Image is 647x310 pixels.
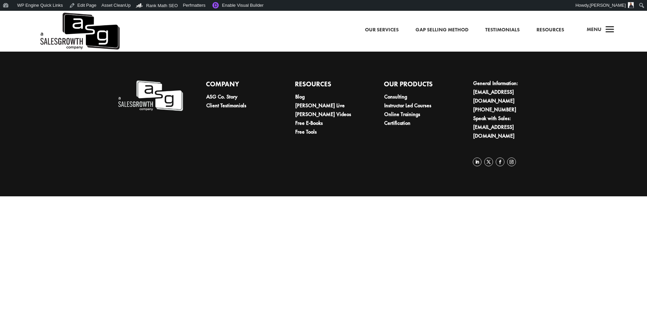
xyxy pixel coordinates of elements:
[295,93,305,100] a: Blog
[485,26,520,34] a: Testimonials
[384,93,407,100] a: Consulting
[536,26,564,34] a: Resources
[295,79,361,92] h4: Resources
[384,111,420,118] a: Online Trainings
[473,106,516,113] a: [PHONE_NUMBER]
[39,11,120,52] img: ASG Co. Logo
[507,158,516,166] a: Follow on Instagram
[473,158,482,166] a: Follow on LinkedIn
[496,158,504,166] a: Follow on Facebook
[473,79,538,105] li: General Information:
[384,102,431,109] a: Instructor Led Courses
[473,114,538,140] li: Speak with Sales:
[295,119,323,126] a: Free E-Books
[384,79,450,92] h4: Our Products
[117,79,183,112] img: A Sales Growth Company
[473,88,515,104] a: [EMAIL_ADDRESS][DOMAIN_NAME]
[206,93,238,100] a: ASG Co. Story
[39,11,120,52] a: A Sales Growth Company Logo
[206,102,246,109] a: Client Testimonials
[146,3,178,8] span: Rank Math SEO
[295,102,345,109] a: [PERSON_NAME] Live
[295,128,317,135] a: Free Tools
[295,111,351,118] a: [PERSON_NAME] Videos
[473,123,515,139] a: [EMAIL_ADDRESS][DOMAIN_NAME]
[415,26,468,34] a: Gap Selling Method
[206,79,272,92] h4: Company
[484,158,493,166] a: Follow on X
[603,23,617,37] span: a
[590,3,626,8] span: [PERSON_NAME]
[365,26,399,34] a: Our Services
[384,119,410,126] a: Certification
[587,26,602,33] span: Menu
